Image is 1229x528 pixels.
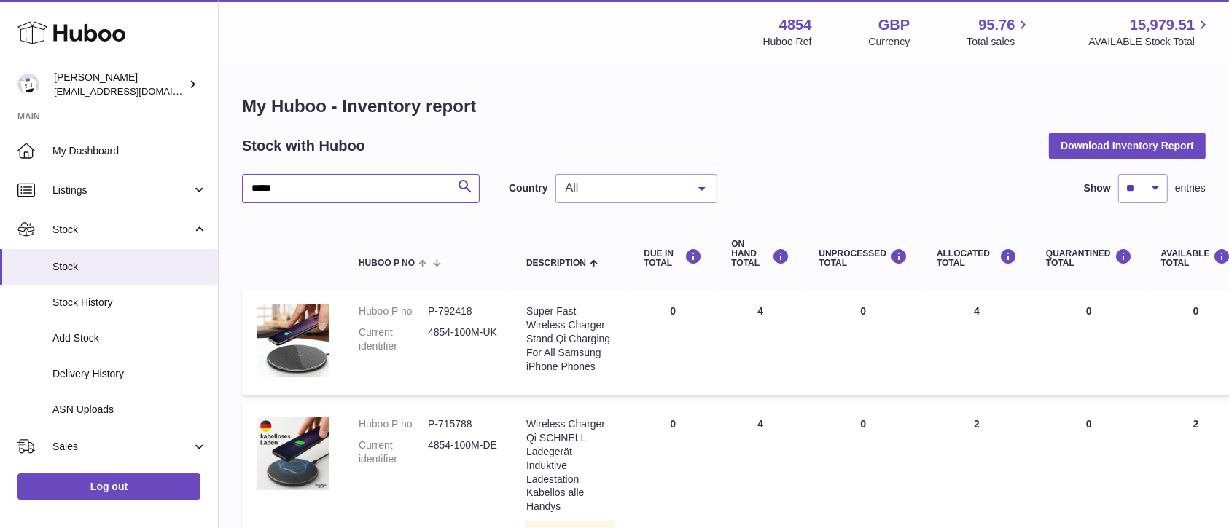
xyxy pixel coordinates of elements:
[937,248,1017,268] div: ALLOCATED Total
[804,290,922,395] td: 0
[359,417,428,431] dt: Huboo P no
[359,259,415,268] span: Huboo P no
[359,438,428,466] dt: Current identifier
[428,438,497,466] dd: 4854-100M-DE
[1049,133,1206,159] button: Download Inventory Report
[819,248,908,268] div: UNPROCESSED Total
[257,417,329,490] img: product image
[509,181,548,195] label: Country
[763,35,812,49] div: Huboo Ref
[52,296,207,310] span: Stock History
[52,403,207,417] span: ASN Uploads
[17,473,200,500] a: Log out
[52,331,207,345] span: Add Stock
[1088,35,1212,49] span: AVAILABLE Stock Total
[359,304,428,318] dt: Huboo P no
[878,15,910,35] strong: GBP
[731,240,789,269] div: ON HAND Total
[242,95,1206,118] h1: My Huboo - Inventory report
[779,15,812,35] strong: 4854
[644,248,702,268] div: DUE IN TOTAL
[562,181,687,195] span: All
[428,417,497,431] dd: P-715788
[52,440,192,454] span: Sales
[1130,15,1195,35] span: 15,979.51
[52,223,192,237] span: Stock
[242,136,365,156] h2: Stock with Huboo
[978,15,1015,35] span: 95.76
[629,290,717,395] td: 0
[257,304,329,377] img: product image
[428,304,497,318] dd: P-792418
[54,71,185,98] div: [PERSON_NAME]
[1086,418,1092,430] span: 0
[526,259,586,268] span: Description
[428,326,497,353] dd: 4854-100M-UK
[359,326,428,353] dt: Current identifier
[967,15,1031,49] a: 95.76 Total sales
[54,85,214,97] span: [EMAIL_ADDRESS][DOMAIN_NAME]
[717,290,804,395] td: 4
[52,144,207,158] span: My Dashboard
[526,304,614,373] div: Super Fast Wireless Charger Stand Qi Charging For All Samsung iPhone Phones
[922,290,1031,395] td: 4
[869,35,910,49] div: Currency
[52,367,207,381] span: Delivery History
[1084,181,1111,195] label: Show
[526,417,614,513] div: Wireless Charger Qi SCHNELL Ladegerät Induktive Ladestation Kabellos alle Handys
[1088,15,1212,49] a: 15,979.51 AVAILABLE Stock Total
[967,35,1031,49] span: Total sales
[52,184,192,197] span: Listings
[17,74,39,95] img: jimleo21@yahoo.gr
[1086,305,1092,317] span: 0
[52,260,207,274] span: Stock
[1175,181,1206,195] span: entries
[1046,248,1132,268] div: QUARANTINED Total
